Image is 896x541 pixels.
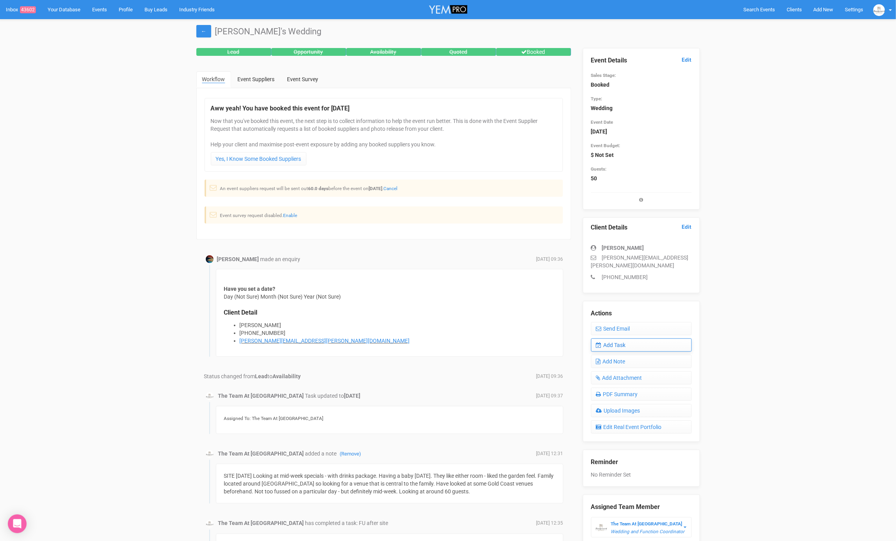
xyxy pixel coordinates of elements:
legend: Assigned Team Member [591,503,692,512]
strong: The Team At [GEOGRAPHIC_DATA] [218,520,304,526]
a: Cancel [384,186,398,191]
span: [DATE] 12:31 [536,450,563,457]
span: Search Events [743,7,775,12]
img: BGLogo.jpg [873,4,885,16]
h1: [PERSON_NAME]'s Wedding [196,27,700,36]
legend: Client Detail [224,308,555,317]
span: [DATE] 12:35 [536,520,563,527]
legend: Event Details [591,56,692,65]
a: Event Survey [281,71,324,87]
strong: 50 [591,175,597,182]
img: BGLogo.jpg [595,522,607,534]
p: [PERSON_NAME][EMAIL_ADDRESS][PERSON_NAME][DOMAIN_NAME] [591,254,692,269]
legend: Aww yeah! You have booked this event for [DATE] [211,104,557,113]
span: 43602 [20,6,36,13]
a: Edit [682,56,692,64]
small: Event survey request disabled. [220,213,297,218]
legend: Actions [591,309,692,318]
div: Availability [346,48,421,56]
a: (Remove) [340,451,362,457]
small: Event Date [591,119,613,125]
p: [PHONE_NUMBER] [591,273,692,281]
a: Add Attachment [591,371,692,384]
a: Edit [682,223,692,231]
a: Send Email [591,322,692,335]
img: Profile Image [206,255,214,263]
strong: [PERSON_NAME] [602,245,644,251]
small: Type: [591,96,602,101]
b: [DATE] [344,393,361,399]
strong: Wedding [591,105,613,111]
span: Add New [814,7,834,12]
a: Event Suppliers [232,71,281,87]
span: has completed a task: FU after site [305,520,388,526]
span: [DATE] 09:36 [536,373,563,380]
a: Add Task [591,338,692,352]
a: Workflow [196,71,231,88]
div: Booked [496,48,571,56]
img: BGLogo.jpg [206,520,214,528]
a: Add Note [591,355,692,368]
a: ← [196,25,211,37]
a: Yes, I Know Some Booked Suppliers [211,152,306,166]
span: Status changed from to [204,373,301,379]
legend: Reminder [591,458,692,467]
button: The Team At [GEOGRAPHIC_DATA] Wedding and Function Coordinator [591,517,692,537]
span: [DATE] 09:37 [536,393,563,399]
span: added a note [305,450,362,457]
span: Task updated to [305,393,361,399]
strong: The Team At [GEOGRAPHIC_DATA] [611,521,682,527]
li: [PHONE_NUMBER] [240,329,555,337]
small: Assigned To: The Team At [GEOGRAPHIC_DATA] [224,416,324,421]
strong: [DATE] [369,186,383,191]
strong: Have you set a date? [224,286,276,292]
small: Guests: [591,166,607,172]
div: Lead [196,48,271,56]
img: BGLogo.jpg [206,450,214,458]
a: [PERSON_NAME][EMAIL_ADDRESS][PERSON_NAME][DOMAIN_NAME] [240,338,410,344]
legend: Client Details [591,223,692,232]
div: No Reminder Set [591,450,692,479]
strong: Availability [273,373,301,379]
a: Upload Images [591,404,692,417]
p: Now that you've booked this event, the next step is to collect information to help the event run ... [211,117,557,148]
strong: 60.0 days [308,186,329,191]
a: Edit Real Event Portfolio [591,420,692,434]
div: Quoted [421,48,496,56]
span: [DATE] 09:36 [536,256,563,263]
strong: [PERSON_NAME] [217,256,259,262]
em: Wedding and Function Coordinator [611,529,685,534]
strong: [DATE] [591,128,607,135]
div: Day (Not Sure) Month (Not Sure) Year (Not Sure) [216,269,563,357]
small: An event suppliers request will be sent out before the event on . [220,186,398,191]
strong: Lead [255,373,268,379]
img: BGLogo.jpg [206,392,214,400]
li: [PERSON_NAME] [240,321,555,329]
strong: Booked [591,82,610,88]
strong: The Team At [GEOGRAPHIC_DATA] [218,393,304,399]
a: PDF Summary [591,388,692,401]
span: Clients [787,7,802,12]
div: Opportunity [271,48,346,56]
small: Event Budget: [591,143,620,148]
strong: $ Not Set [591,152,614,158]
div: SITE [DATE] Looking at mid-week specials - with drinks package. Having a baby [DATE]. They like e... [216,464,563,504]
strong: The Team At [GEOGRAPHIC_DATA] [218,450,304,457]
div: Open Intercom Messenger [8,514,27,533]
small: Sales Stage: [591,73,616,78]
span: made an enquiry [260,256,301,262]
a: Enable [283,213,297,218]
